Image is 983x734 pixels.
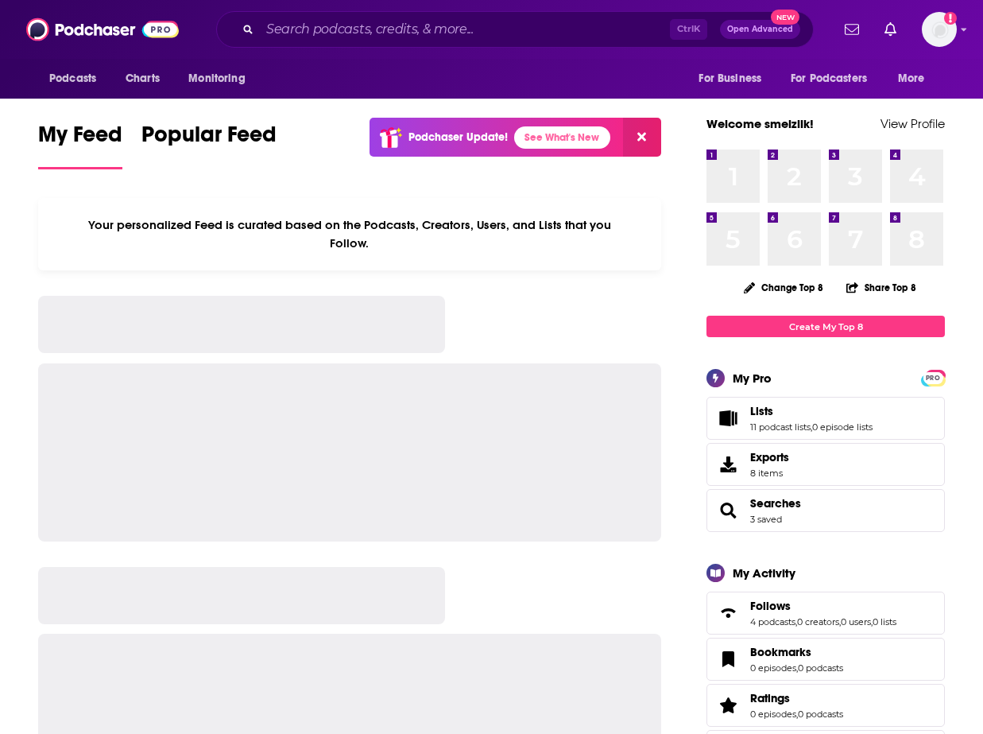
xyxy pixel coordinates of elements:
a: View Profile [880,116,945,131]
span: Bookmarks [750,645,811,659]
a: Show notifications dropdown [838,16,865,43]
span: More [898,68,925,90]
span: For Business [699,68,761,90]
img: Podchaser - Follow, Share and Rate Podcasts [26,14,179,45]
a: Follows [712,602,744,624]
button: Show profile menu [922,12,957,47]
a: 0 creators [797,616,839,627]
a: Bookmarks [712,648,744,670]
a: Exports [706,443,945,486]
span: , [795,616,797,627]
span: Logged in as smeizlik [922,12,957,47]
span: New [771,10,799,25]
span: , [796,662,798,674]
button: Share Top 8 [846,272,917,303]
span: Monitoring [188,68,245,90]
div: Your personalized Feed is curated based on the Podcasts, Creators, Users, and Lists that you Follow. [38,198,661,270]
a: PRO [923,371,942,383]
span: Exports [750,450,789,464]
a: 3 saved [750,514,782,525]
span: Ratings [706,684,945,727]
span: Podcasts [49,68,96,90]
a: Charts [115,64,169,94]
a: Popular Feed [141,121,277,169]
span: Searches [706,489,945,532]
a: Ratings [712,694,744,717]
a: 11 podcast lists [750,421,811,433]
span: , [871,616,873,627]
span: PRO [923,372,942,384]
span: Follows [750,599,791,613]
a: 0 lists [873,616,896,627]
img: User Profile [922,12,957,47]
a: My Feed [38,121,122,169]
span: , [796,709,798,720]
a: 0 podcasts [798,662,843,674]
div: My Pro [733,371,772,386]
a: Show notifications dropdown [878,16,903,43]
a: Bookmarks [750,645,843,659]
span: Bookmarks [706,638,945,681]
span: My Feed [38,121,122,157]
a: See What's New [514,126,610,149]
button: open menu [887,64,945,94]
button: Open AdvancedNew [720,20,800,39]
a: Ratings [750,691,843,705]
a: Searches [750,496,801,511]
button: open menu [177,64,265,94]
a: 0 podcasts [798,709,843,720]
button: open menu [687,64,781,94]
button: open menu [38,64,117,94]
span: Ratings [750,691,790,705]
a: 0 users [841,616,871,627]
span: Lists [750,404,773,418]
span: Follows [706,592,945,635]
a: Follows [750,599,896,613]
a: 0 episodes [750,662,796,674]
button: Change Top 8 [734,278,833,297]
span: 8 items [750,468,789,479]
a: 0 episode lists [812,421,873,433]
input: Search podcasts, credits, & more... [260,17,670,42]
a: Lists [712,407,744,429]
a: Create My Top 8 [706,316,945,337]
div: My Activity [733,565,795,581]
span: Lists [706,397,945,440]
span: Exports [712,453,744,476]
a: 4 podcasts [750,616,795,627]
a: 0 episodes [750,709,796,720]
span: Charts [126,68,160,90]
span: For Podcasters [791,68,867,90]
a: Welcome smeizlik! [706,116,814,131]
span: Popular Feed [141,121,277,157]
svg: Add a profile image [944,12,957,25]
a: Lists [750,404,873,418]
div: Search podcasts, credits, & more... [216,11,814,48]
span: , [839,616,841,627]
span: Open Advanced [727,25,793,33]
span: , [811,421,812,433]
button: open menu [780,64,890,94]
span: Ctrl K [670,19,707,40]
p: Podchaser Update! [408,130,508,144]
a: Searches [712,499,744,522]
